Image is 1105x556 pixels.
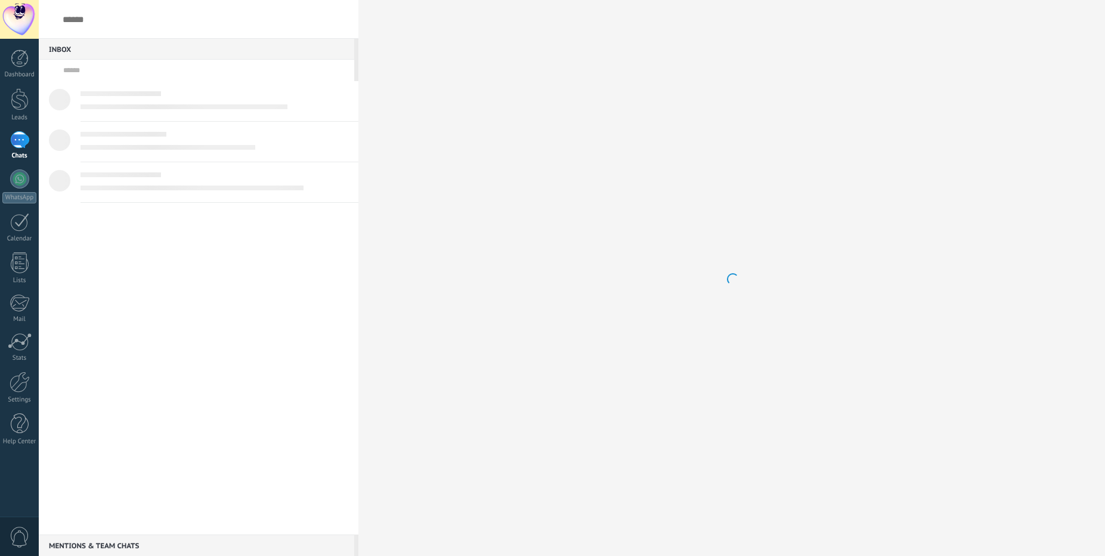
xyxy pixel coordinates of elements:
[2,192,36,203] div: WhatsApp
[2,114,37,122] div: Leads
[2,235,37,243] div: Calendar
[2,438,37,446] div: Help Center
[2,396,37,404] div: Settings
[39,535,354,556] div: Mentions & Team chats
[2,277,37,285] div: Lists
[2,354,37,362] div: Stats
[39,38,354,60] div: Inbox
[2,316,37,323] div: Mail
[2,71,37,79] div: Dashboard
[2,152,37,160] div: Chats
